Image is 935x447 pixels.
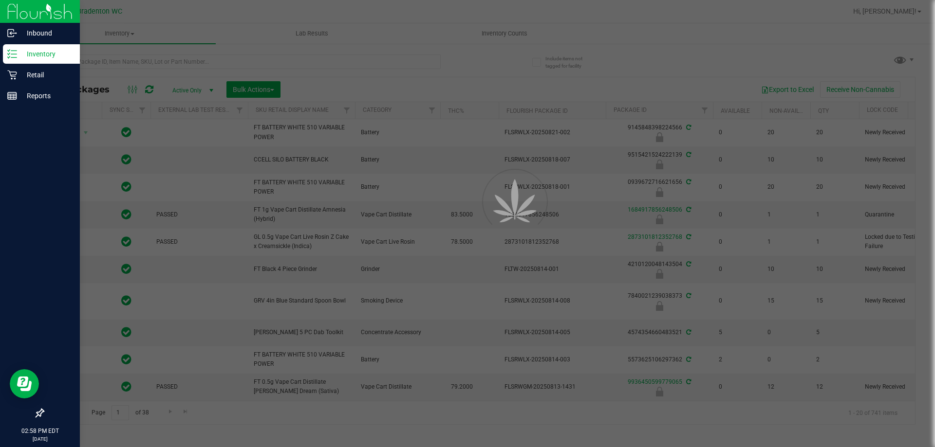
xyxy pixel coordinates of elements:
[17,90,75,102] p: Reports
[17,27,75,39] p: Inbound
[7,49,17,59] inline-svg: Inventory
[4,427,75,435] p: 02:58 PM EDT
[4,435,75,443] p: [DATE]
[17,48,75,60] p: Inventory
[7,70,17,80] inline-svg: Retail
[7,91,17,101] inline-svg: Reports
[17,69,75,81] p: Retail
[7,28,17,38] inline-svg: Inbound
[10,369,39,398] iframe: Resource center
